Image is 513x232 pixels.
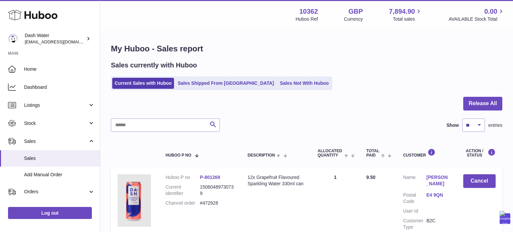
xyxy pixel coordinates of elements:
dt: Name [403,174,426,189]
span: Stock [24,120,88,127]
div: Currency [344,16,363,22]
a: 0.00 AVAILABLE Stock Total [449,7,505,22]
label: Show [447,122,459,129]
dd: B2C [426,218,450,230]
div: Huboo Ref [296,16,318,22]
a: Sales Shipped From [GEOGRAPHIC_DATA] [175,78,276,89]
strong: GBP [348,7,363,16]
a: E4 9QN [426,192,450,198]
div: Dash Water [25,32,85,45]
strong: 10362 [299,7,318,16]
dt: Huboo P no [166,174,200,181]
span: [EMAIL_ADDRESS][DOMAIN_NAME] [25,39,98,44]
h2: Sales currently with Huboo [111,61,197,70]
span: Sales [24,155,95,162]
span: Home [24,66,95,72]
img: bea@dash-water.com [8,34,18,44]
span: 9.50 [366,175,375,180]
dt: User Id [403,208,426,214]
button: Cancel [463,174,496,188]
a: P-801269 [200,175,220,180]
span: Dashboard [24,84,95,90]
a: [PERSON_NAME] [426,174,450,187]
div: Customer [403,149,450,158]
dt: Postal Code [403,192,426,205]
a: Current Sales with Huboo [112,78,174,89]
button: Release All [463,97,502,110]
span: 0.00 [484,7,497,16]
dt: Channel order [166,200,200,206]
span: Sales [24,138,88,145]
span: AVAILABLE Stock Total [449,16,505,22]
a: Log out [8,207,92,219]
dd: #472928 [200,200,234,206]
span: Total paid [366,149,379,158]
span: Description [247,153,275,158]
img: 103621724231836.png [118,174,151,227]
div: 12x Grapefruit Flavoured Sparkling Water 330ml can [247,174,304,187]
span: Orders [24,189,88,195]
dt: Customer Type [403,218,426,230]
span: Huboo P no [166,153,191,158]
h1: My Huboo - Sales report [111,43,502,54]
span: Listings [24,102,88,108]
span: 7,894.90 [389,7,415,16]
dd: 15060489730739 [200,184,234,197]
a: 7,894.90 Total sales [389,7,423,22]
dt: Current identifier [166,184,200,197]
span: entries [488,122,502,129]
div: Action / Status [463,149,496,158]
span: ALLOCATED Quantity [318,149,343,158]
span: Total sales [393,16,422,22]
span: Add Manual Order [24,172,95,178]
a: Sales Not With Huboo [278,78,331,89]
